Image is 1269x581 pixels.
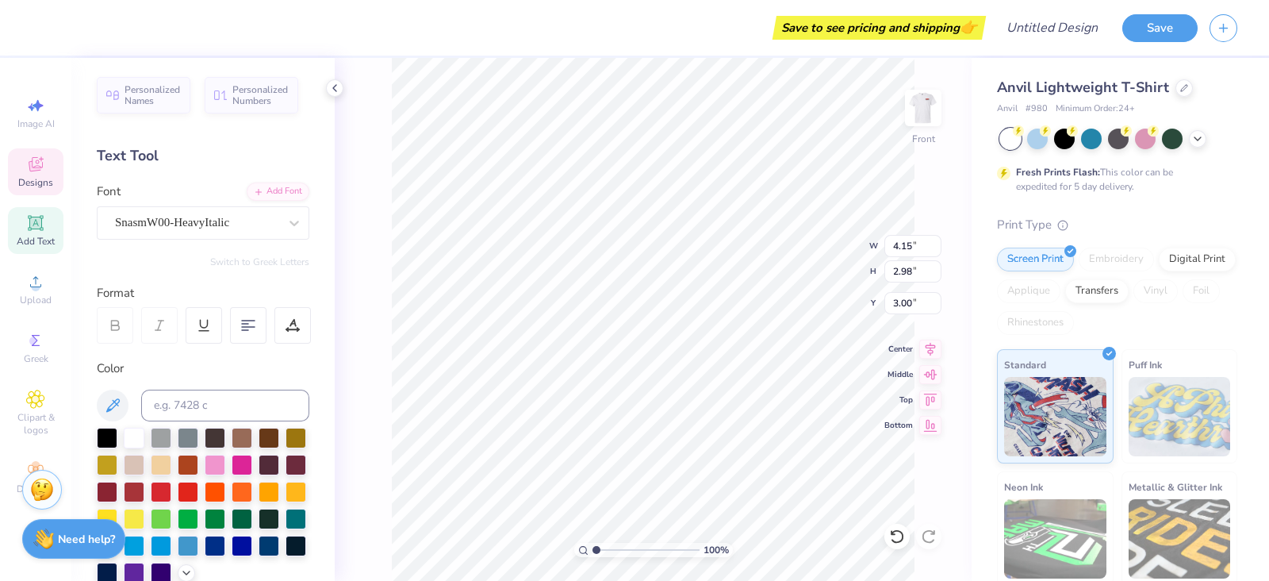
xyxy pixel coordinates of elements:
span: Neon Ink [1004,479,1043,495]
span: Anvil Lightweight T-Shirt [997,78,1169,97]
span: Image AI [17,117,55,130]
span: Minimum Order: 24 + [1056,102,1135,116]
img: Puff Ink [1129,377,1231,456]
span: Decorate [17,483,55,495]
span: Middle [884,369,913,380]
div: Color [97,360,309,378]
div: Applique [997,279,1060,303]
span: Personalized Numbers [232,84,289,106]
img: Front [907,92,939,124]
span: Add Text [17,235,55,248]
span: Puff Ink [1129,356,1162,373]
button: Switch to Greek Letters [210,256,309,268]
span: 100 % [704,543,729,557]
span: Clipart & logos [8,411,63,437]
strong: Fresh Prints Flash: [1016,166,1100,179]
div: This color can be expedited for 5 day delivery. [1016,165,1211,194]
span: Center [884,344,913,355]
div: Screen Print [997,248,1074,271]
div: Transfers [1065,279,1129,303]
div: Rhinestones [997,311,1074,335]
span: Bottom [884,420,913,431]
div: Save to see pricing and shipping [776,16,982,40]
div: Text Tool [97,145,309,167]
div: Front [912,132,935,146]
img: Standard [1004,377,1106,456]
div: Print Type [997,216,1237,234]
span: Designs [18,176,53,189]
div: Digital Print [1159,248,1236,271]
button: Save [1122,14,1198,42]
input: e.g. 7428 c [141,390,309,421]
span: 👉 [960,17,977,37]
div: Embroidery [1079,248,1154,271]
span: Upload [20,294,52,306]
span: Anvil [997,102,1018,116]
div: Vinyl [1133,279,1178,303]
span: # 980 [1026,102,1048,116]
div: Foil [1183,279,1220,303]
div: Format [97,284,311,302]
input: Untitled Design [994,12,1110,44]
label: Font [97,183,121,201]
img: Metallic & Glitter Ink [1129,499,1231,579]
div: Add Font [247,183,309,201]
span: Greek [24,352,48,365]
span: Standard [1004,356,1046,373]
img: Neon Ink [1004,499,1106,579]
span: Top [884,394,913,406]
span: Personalized Names [125,84,181,106]
span: Metallic & Glitter Ink [1129,479,1222,495]
strong: Need help? [58,532,115,547]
